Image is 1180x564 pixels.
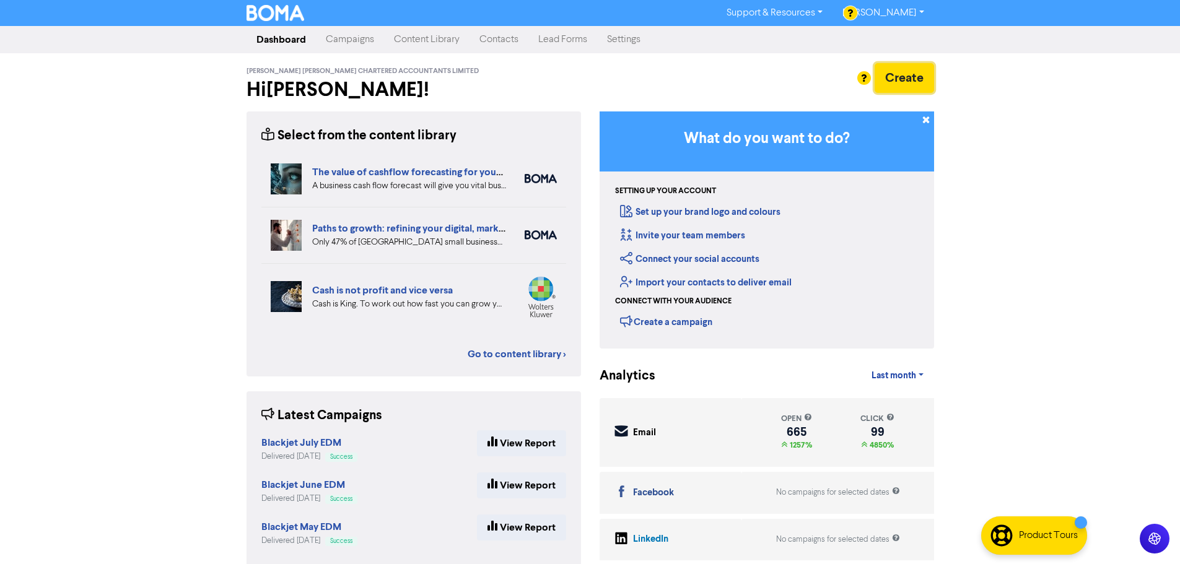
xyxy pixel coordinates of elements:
[312,180,506,193] div: A business cash flow forecast will give you vital business intelligence to help you scenario-plan...
[872,370,916,381] span: Last month
[247,5,305,21] img: BOMA Logo
[261,521,341,533] strong: Blackjet May EDM
[261,406,382,425] div: Latest Campaigns
[633,426,656,440] div: Email
[384,27,470,52] a: Content Library
[477,430,566,456] a: View Report
[477,472,566,498] a: View Report
[261,438,341,448] a: Blackjet July EDM
[528,27,597,52] a: Lead Forms
[717,3,833,23] a: Support & Resources
[261,479,345,491] strong: Blackjet June EDM
[867,440,894,450] span: 4850%
[620,253,759,265] a: Connect your social accounts
[862,363,933,388] a: Last month
[615,296,732,307] div: Connect with your audience
[330,454,352,460] span: Success
[247,67,479,76] span: [PERSON_NAME] [PERSON_NAME] Chartered Accountants Limited
[615,186,716,197] div: Setting up your account
[330,496,352,502] span: Success
[477,514,566,540] a: View Report
[618,130,916,148] h3: What do you want to do?
[776,534,900,545] div: No campaigns for selected dates
[261,451,357,462] div: Delivered [DATE]
[875,63,934,93] button: Create
[525,230,557,240] img: boma
[261,436,341,449] strong: Blackjet July EDM
[787,440,812,450] span: 1257%
[860,413,894,425] div: click
[776,487,900,498] div: No campaigns for selected dates
[633,486,674,500] div: Facebook
[597,27,650,52] a: Settings
[833,3,933,23] a: [PERSON_NAME]
[261,523,341,532] a: Blackjet May EDM
[525,276,557,318] img: wolterskluwer
[330,538,352,544] span: Success
[620,277,792,289] a: Import your contacts to deliver email
[312,298,506,311] div: Cash is King. To work out how fast you can grow your business, you need to look at your projected...
[261,493,357,505] div: Delivered [DATE]
[781,427,812,437] div: 665
[312,284,453,297] a: Cash is not profit and vice versa
[312,236,506,249] div: Only 47% of New Zealand small businesses expect growth in 2025. We’ve highlighted four key ways y...
[261,535,357,547] div: Delivered [DATE]
[470,27,528,52] a: Contacts
[312,222,605,235] a: Paths to growth: refining your digital, market and export strategies
[620,206,780,218] a: Set up your brand logo and colours
[247,78,581,102] h2: Hi [PERSON_NAME] !
[261,480,345,490] a: Blackjet June EDM
[247,27,316,52] a: Dashboard
[261,126,457,145] div: Select from the content library
[600,111,934,349] div: Getting Started in BOMA
[633,532,668,547] div: LinkedIn
[1118,505,1180,564] iframe: Chat Widget
[781,413,812,425] div: open
[468,347,566,362] a: Go to content library >
[600,367,640,386] div: Analytics
[620,230,745,241] a: Invite your team members
[620,312,712,331] div: Create a campaign
[316,27,384,52] a: Campaigns
[312,166,540,178] a: The value of cashflow forecasting for your business
[525,174,557,183] img: boma_accounting
[860,427,894,437] div: 99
